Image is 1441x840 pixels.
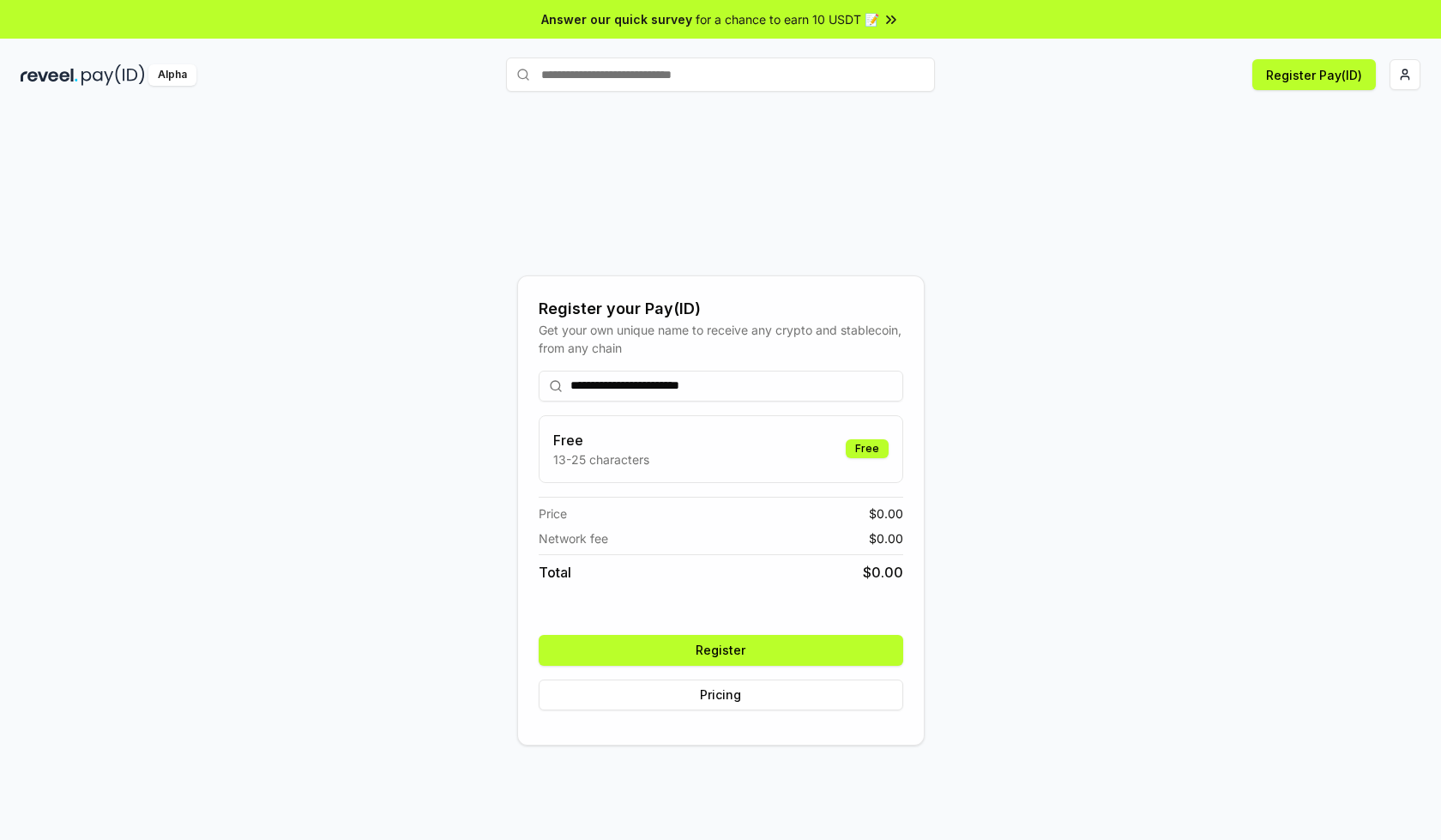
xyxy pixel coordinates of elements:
button: Register [539,635,903,666]
span: Answer our quick survey [541,10,692,28]
div: Free [846,439,889,458]
span: for a chance to earn 10 USDT 📝 [696,10,879,28]
h3: Free [553,430,649,450]
div: Alpha [148,64,196,86]
button: Register Pay(ID) [1252,59,1376,90]
span: Total [539,562,571,583]
span: $ 0.00 [869,505,903,523]
span: Price [539,505,567,523]
p: 13-25 characters [553,450,649,468]
span: Network fee [539,529,608,547]
span: $ 0.00 [863,562,903,583]
img: pay_id [81,64,145,86]
button: Pricing [539,680,903,710]
img: reveel_dark [21,64,78,86]
div: Register your Pay(ID) [539,297,903,321]
span: $ 0.00 [869,529,903,547]
div: Get your own unique name to receive any crypto and stablecoin, from any chain [539,321,903,357]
